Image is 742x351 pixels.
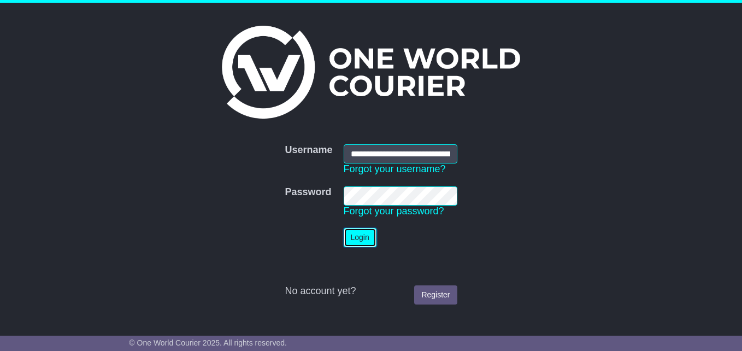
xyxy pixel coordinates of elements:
[129,338,287,347] span: © One World Courier 2025. All rights reserved.
[344,163,446,174] a: Forgot your username?
[344,228,376,247] button: Login
[285,144,332,156] label: Username
[285,285,457,297] div: No account yet?
[414,285,457,305] a: Register
[222,26,520,119] img: One World
[344,206,444,217] a: Forgot your password?
[285,186,331,198] label: Password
